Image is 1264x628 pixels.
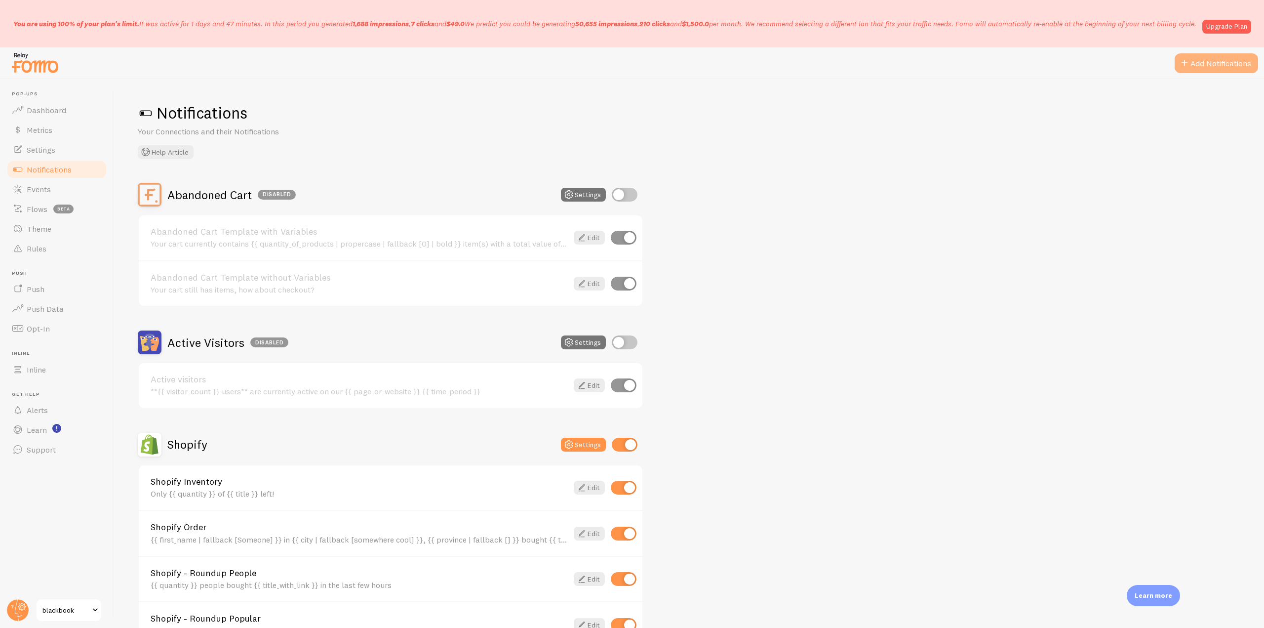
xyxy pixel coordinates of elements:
[575,19,637,28] b: 50,655 impressions
[6,360,108,379] a: Inline
[574,231,605,245] a: Edit
[574,527,605,541] a: Edit
[27,165,72,174] span: Notifications
[6,120,108,140] a: Metrics
[151,477,568,486] a: Shopify Inventory
[1202,20,1251,34] a: Upgrade Plan
[151,581,568,589] div: {{ quantity }} people bought {{ title_with_link }} in the last few hours
[151,375,568,384] a: Active visitors
[6,279,108,299] a: Push
[138,126,375,137] p: Your Connections and their Notifications
[27,184,51,194] span: Events
[12,391,108,398] span: Get Help
[27,365,46,375] span: Inline
[167,335,288,350] h2: Active Visitors
[167,437,207,452] h2: Shopify
[151,285,568,294] div: Your cart still has items, how about checkout?
[27,244,46,253] span: Rules
[353,19,465,28] span: , and
[138,183,161,207] img: Abandoned Cart
[574,572,605,586] a: Edit
[151,387,568,396] div: **{{ visitor_count }} users** are currently active on our {{ page_or_website }} {{ time_period }}
[53,205,74,213] span: beta
[13,19,1196,29] p: It was active for 1 days and 47 minutes. In this period you generated We predict you could be gen...
[27,324,50,334] span: Opt-In
[6,420,108,440] a: Learn
[151,227,568,236] a: Abandoned Cart Template with Variables
[446,19,465,28] b: $49.0
[151,239,568,248] div: Your cart currently contains {{ quantity_of_products | propercase | fallback [0] | bold }} item(s...
[574,378,605,392] a: Edit
[6,319,108,338] a: Opt-In
[167,187,296,203] h2: Abandoned Cart
[138,331,161,354] img: Active Visitors
[151,614,568,623] a: Shopify - Roundup Popular
[27,204,47,214] span: Flows
[682,19,709,28] b: $1,500.0
[12,350,108,357] span: Inline
[411,19,434,28] b: 7 clicks
[353,19,409,28] b: 1,688 impressions
[6,140,108,160] a: Settings
[6,179,108,199] a: Events
[151,489,568,498] div: Only {{ quantity }} of {{ title }} left!
[27,284,44,294] span: Push
[1127,585,1180,606] div: Learn more
[6,100,108,120] a: Dashboard
[574,277,605,291] a: Edit
[27,224,51,234] span: Theme
[27,304,64,314] span: Push Data
[27,405,48,415] span: Alerts
[258,190,296,200] div: Disabled
[6,299,108,319] a: Push Data
[6,160,108,179] a: Notifications
[12,91,108,97] span: Pop-ups
[27,105,66,115] span: Dashboard
[151,569,568,578] a: Shopify - Roundup People
[13,19,139,28] span: You are using 100% of your plan's limit.
[574,481,605,495] a: Edit
[561,188,606,202] button: Settings
[12,270,108,277] span: Push
[561,438,606,452] button: Settings
[27,445,56,455] span: Support
[36,598,102,622] a: blackbook
[138,145,194,159] button: Help Article
[42,604,89,616] span: blackbook
[6,400,108,420] a: Alerts
[561,335,606,349] button: Settings
[27,145,55,155] span: Settings
[6,440,108,460] a: Support
[151,273,568,282] a: Abandoned Cart Template without Variables
[10,50,60,75] img: fomo-relay-logo-orange.svg
[1135,591,1172,600] p: Learn more
[6,239,108,258] a: Rules
[575,19,709,28] span: , and
[151,535,568,544] div: {{ first_name | fallback [Someone] }} in {{ city | fallback [somewhere cool] }}, {{ province | fa...
[52,424,61,433] svg: <p>Watch New Feature Tutorials!</p>
[250,337,288,347] div: Disabled
[6,219,108,239] a: Theme
[138,433,161,457] img: Shopify
[27,425,47,435] span: Learn
[138,103,1240,123] h1: Notifications
[6,199,108,219] a: Flows beta
[151,523,568,532] a: Shopify Order
[639,19,670,28] b: 210 clicks
[27,125,52,135] span: Metrics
